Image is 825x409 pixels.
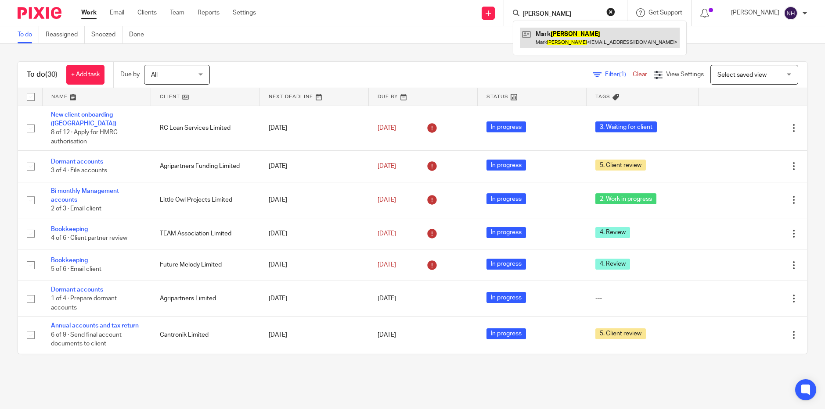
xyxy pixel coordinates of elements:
[717,72,767,78] span: Select saved view
[51,235,127,241] span: 4 of 6 · Client partner review
[27,70,58,79] h1: To do
[486,121,526,132] span: In progress
[619,71,626,78] span: (1)
[633,71,647,78] a: Clear
[91,26,122,43] a: Snoozed
[110,8,124,17] a: Email
[378,125,396,131] span: [DATE]
[51,267,101,273] span: 5 of 6 · Email client
[378,197,396,203] span: [DATE]
[522,11,601,18] input: Search
[170,8,184,17] a: Team
[260,106,369,151] td: [DATE]
[378,295,396,302] span: [DATE]
[605,71,633,78] span: Filter
[595,121,657,132] span: 3. Waiting for client
[233,8,256,17] a: Settings
[731,8,779,17] p: [PERSON_NAME]
[66,65,104,85] a: + Add task
[260,249,369,281] td: [DATE]
[151,218,260,249] td: TEAM Association Limited
[606,7,615,16] button: Clear
[260,151,369,182] td: [DATE]
[151,72,158,78] span: All
[151,182,260,218] td: Little Owl Projects Limited
[51,159,103,165] a: Dormant accounts
[151,106,260,151] td: RC Loan Services Limited
[51,323,139,329] a: Annual accounts and tax return
[51,295,117,311] span: 1 of 4 · Prepare dormant accounts
[51,188,119,203] a: Bi monthly Management accounts
[260,182,369,218] td: [DATE]
[666,71,704,78] span: View Settings
[151,317,260,353] td: Cantronik Limited
[198,8,220,17] a: Reports
[260,281,369,317] td: [DATE]
[595,259,630,270] span: 4. Review
[378,163,396,169] span: [DATE]
[595,227,630,238] span: 4. Review
[151,249,260,281] td: Future Melody Limited
[595,294,689,303] div: ---
[151,353,260,384] td: Team Property Services Limited
[51,332,122,347] span: 6 of 9 · Send final account documents to client
[486,292,526,303] span: In progress
[486,259,526,270] span: In progress
[51,168,107,174] span: 3 of 4 · File accounts
[378,231,396,237] span: [DATE]
[595,328,646,339] span: 5. Client review
[120,70,140,79] p: Due by
[51,129,118,145] span: 8 of 12 · Apply for HMRC authorisation
[260,353,369,384] td: [DATE]
[260,218,369,249] td: [DATE]
[784,6,798,20] img: svg%3E
[129,26,151,43] a: Done
[51,206,101,212] span: 2 of 3 · Email client
[51,112,116,127] a: New client onboarding ([GEOGRAPHIC_DATA])
[81,8,97,17] a: Work
[18,7,61,19] img: Pixie
[151,151,260,182] td: Agripartners Funding Limited
[51,226,88,232] a: Bookkeeping
[595,94,610,99] span: Tags
[260,317,369,353] td: [DATE]
[486,227,526,238] span: In progress
[378,262,396,268] span: [DATE]
[595,160,646,171] span: 5. Client review
[378,332,396,338] span: [DATE]
[51,257,88,263] a: Bookkeeping
[595,193,656,204] span: 2. Work in progress
[51,287,103,293] a: Dormant accounts
[486,160,526,171] span: In progress
[18,26,39,43] a: To do
[46,26,85,43] a: Reassigned
[648,10,682,16] span: Get Support
[45,71,58,78] span: (30)
[486,193,526,204] span: In progress
[137,8,157,17] a: Clients
[486,328,526,339] span: In progress
[151,281,260,317] td: Agripartners Limited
